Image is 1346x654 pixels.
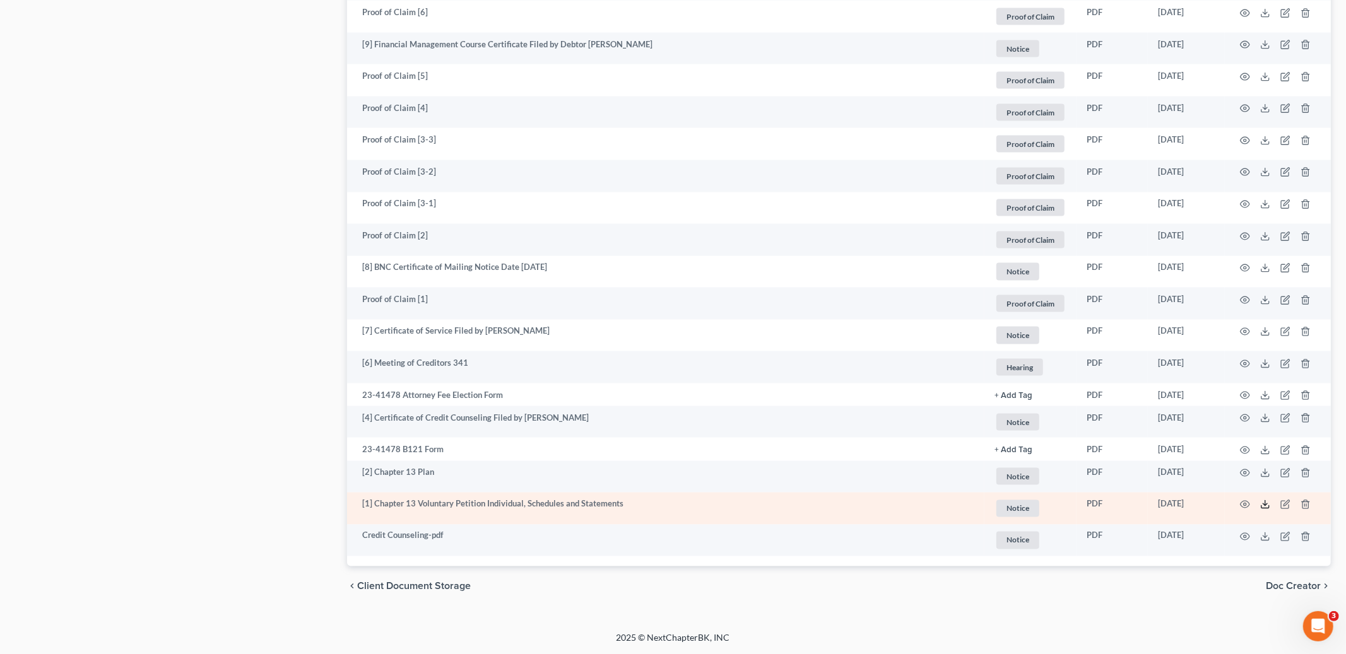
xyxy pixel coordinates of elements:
iframe: Intercom live chat [1303,611,1333,641]
button: + Add Tag [995,446,1032,454]
span: Notice [996,532,1039,549]
td: [DATE] [1148,128,1225,160]
a: Notice [995,412,1066,433]
button: Doc Creator chevron_right [1266,581,1331,592]
td: Proof of Claim [4] [347,96,984,129]
td: PDF [1077,406,1148,438]
td: PDF [1077,64,1148,96]
td: [DATE] [1148,224,1225,256]
td: PDF [1077,128,1148,160]
a: Notice [995,530,1066,551]
span: Notice [996,468,1039,485]
td: [DATE] [1148,64,1225,96]
td: [DATE] [1148,256,1225,288]
button: + Add Tag [995,392,1032,400]
span: Doc Creator [1266,581,1321,592]
td: PDF [1077,288,1148,320]
td: PDF [1077,192,1148,225]
td: [DATE] [1148,383,1225,406]
a: + Add Tag [995,443,1066,455]
td: 23-41478 Attorney Fee Election Form [347,383,984,406]
td: PDF [1077,224,1148,256]
i: chevron_left [347,581,357,592]
td: [2] Chapter 13 Plan [347,461,984,493]
td: [8] BNC Certificate of Mailing Notice Date [DATE] [347,256,984,288]
td: [DATE] [1148,525,1225,557]
span: Client Document Storage [357,581,471,592]
td: PDF [1077,256,1148,288]
td: PDF [1077,160,1148,192]
td: [DATE] [1148,160,1225,192]
span: 3 [1329,611,1339,621]
span: Proof of Claim [996,231,1065,248]
td: [DATE] [1148,320,1225,352]
td: [DATE] [1148,1,1225,33]
td: [DATE] [1148,438,1225,460]
td: [1] Chapter 13 Voluntary Petition Individual, Schedules and Statements [347,493,984,525]
td: Proof of Claim [5] [347,64,984,96]
a: Proof of Claim [995,70,1066,91]
span: Proof of Claim [996,8,1065,25]
a: Proof of Claim [995,166,1066,187]
td: Proof of Claim [1] [347,288,984,320]
td: Proof of Claim [3-2] [347,160,984,192]
a: Proof of Claim [995,293,1066,314]
td: PDF [1077,461,1148,493]
td: Proof of Claim [3-3] [347,128,984,160]
td: PDF [1077,96,1148,129]
td: [DATE] [1148,96,1225,129]
a: Notice [995,261,1066,282]
a: + Add Tag [995,389,1066,401]
td: [9] Financial Management Course Certificate Filed by Debtor [PERSON_NAME] [347,33,984,65]
td: [DATE] [1148,351,1225,383]
td: [DATE] [1148,406,1225,438]
a: Proof of Claim [995,102,1066,123]
a: Hearing [995,357,1066,378]
td: PDF [1077,438,1148,460]
span: Proof of Claim [996,199,1065,216]
td: PDF [1077,351,1148,383]
td: [DATE] [1148,192,1225,225]
span: Notice [996,414,1039,431]
span: Proof of Claim [996,136,1065,153]
td: PDF [1077,525,1148,557]
span: Proof of Claim [996,104,1065,121]
a: Notice [995,325,1066,346]
td: Credit Counseling-pdf [347,525,984,557]
td: [DATE] [1148,493,1225,525]
td: Proof of Claim [3-1] [347,192,984,225]
td: [6] Meeting of Creditors 341 [347,351,984,383]
a: Proof of Claim [995,197,1066,218]
span: Notice [996,40,1039,57]
a: Proof of Claim [995,134,1066,155]
td: [4] Certificate of Credit Counseling Filed by [PERSON_NAME] [347,406,984,438]
td: PDF [1077,320,1148,352]
td: [DATE] [1148,288,1225,320]
a: Notice [995,498,1066,519]
td: [7] Certificate of Service Filed by [PERSON_NAME] [347,320,984,352]
a: Notice [995,38,1066,59]
button: chevron_left Client Document Storage [347,581,471,592]
span: Proof of Claim [996,295,1065,312]
td: 23-41478 B121 Form [347,438,984,460]
td: PDF [1077,493,1148,525]
a: Notice [995,466,1066,487]
td: Proof of Claim [2] [347,224,984,256]
td: PDF [1077,383,1148,406]
span: Notice [996,327,1039,344]
td: PDF [1077,33,1148,65]
td: Proof of Claim [6] [347,1,984,33]
td: PDF [1077,1,1148,33]
span: Proof of Claim [996,72,1065,89]
td: [DATE] [1148,461,1225,493]
td: [DATE] [1148,33,1225,65]
span: Proof of Claim [996,168,1065,185]
i: chevron_right [1321,581,1331,592]
span: Notice [996,500,1039,517]
span: Notice [996,263,1039,280]
span: Hearing [996,359,1043,376]
a: Proof of Claim [995,6,1066,27]
a: Proof of Claim [995,230,1066,250]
